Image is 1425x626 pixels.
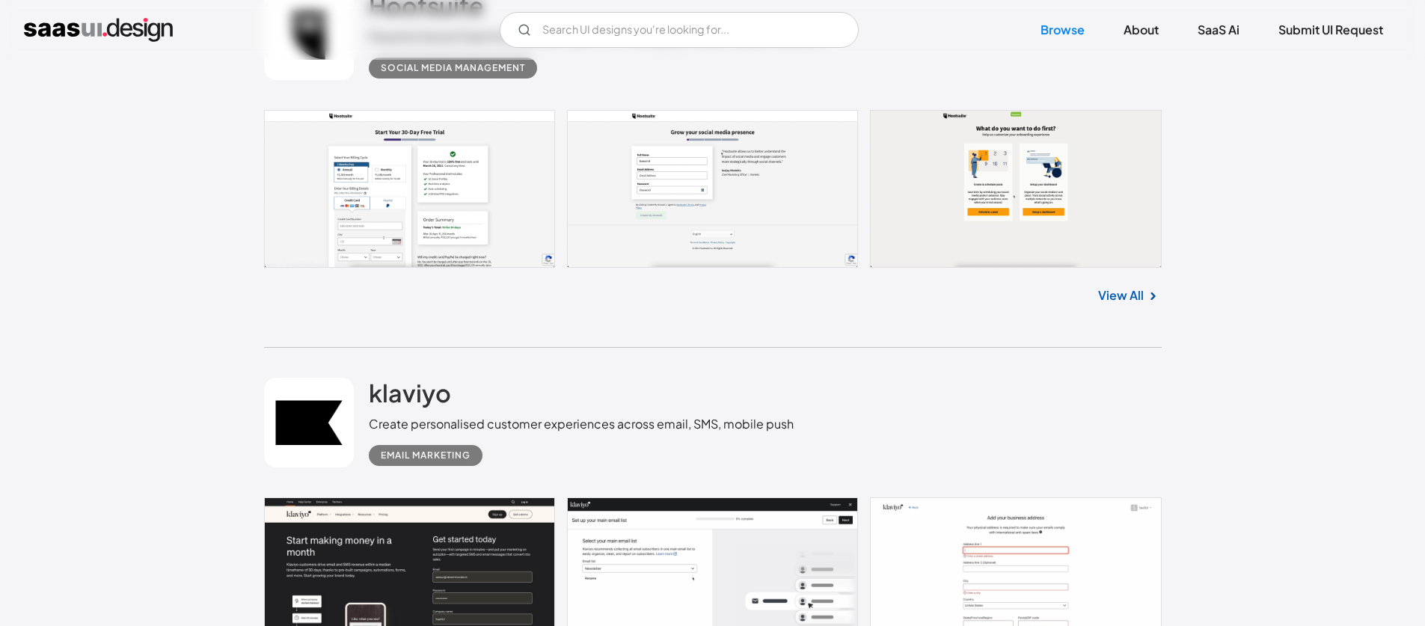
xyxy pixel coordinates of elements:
[381,59,525,77] div: Social Media Management
[369,415,794,433] div: Create personalised customer experiences across email, SMS, mobile push
[1260,13,1401,46] a: Submit UI Request
[381,447,471,464] div: Email Marketing
[1106,13,1177,46] a: About
[1023,13,1103,46] a: Browse
[500,12,859,48] form: Email Form
[1180,13,1257,46] a: SaaS Ai
[369,378,451,408] h2: klaviyo
[369,378,451,415] a: klaviyo
[1098,286,1144,304] a: View All
[500,12,859,48] input: Search UI designs you're looking for...
[24,18,173,42] a: home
